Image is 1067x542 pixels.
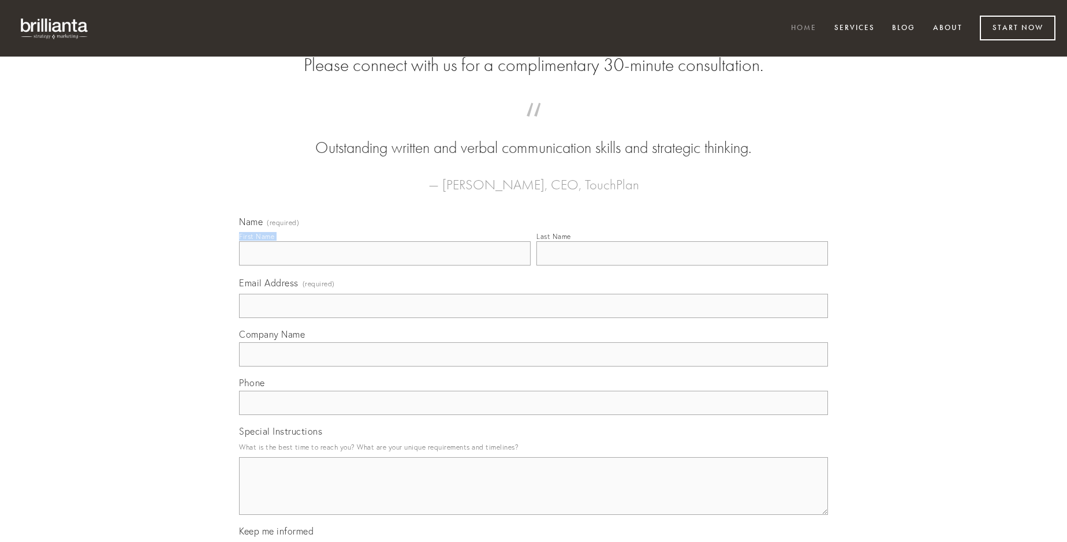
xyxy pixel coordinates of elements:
[258,114,809,159] blockquote: Outstanding written and verbal communication skills and strategic thinking.
[239,216,263,227] span: Name
[239,277,299,289] span: Email Address
[239,328,305,340] span: Company Name
[885,19,923,38] a: Blog
[536,232,571,241] div: Last Name
[303,276,335,291] span: (required)
[258,159,809,196] figcaption: — [PERSON_NAME], CEO, TouchPlan
[926,19,970,38] a: About
[239,439,828,455] p: What is the best time to reach you? What are your unique requirements and timelines?
[239,425,322,437] span: Special Instructions
[827,19,882,38] a: Services
[784,19,824,38] a: Home
[239,54,828,76] h2: Please connect with us for a complimentary 30-minute consultation.
[239,232,274,241] div: First Name
[12,12,98,45] img: brillianta - research, strategy, marketing
[258,114,809,137] span: “
[239,377,265,388] span: Phone
[239,525,314,537] span: Keep me informed
[980,16,1055,40] a: Start Now
[267,219,299,226] span: (required)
